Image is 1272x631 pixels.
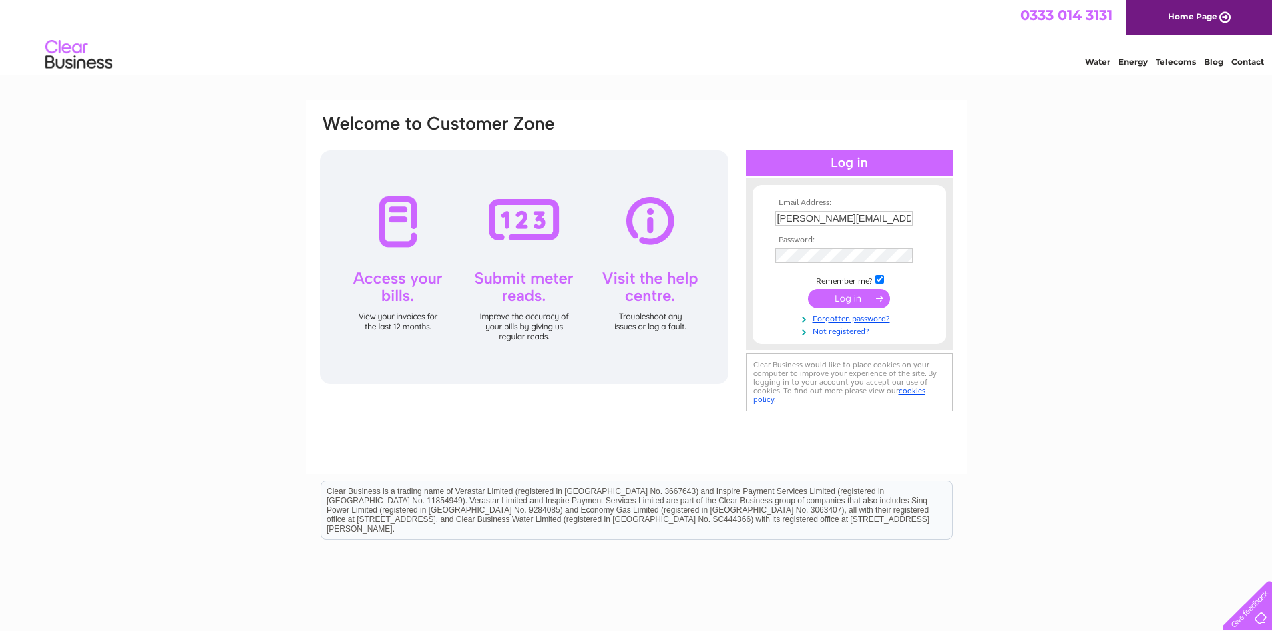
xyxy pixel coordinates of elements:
[775,311,927,324] a: Forgotten password?
[772,198,927,208] th: Email Address:
[45,35,113,75] img: logo.png
[772,236,927,245] th: Password:
[1118,57,1148,67] a: Energy
[772,273,927,286] td: Remember me?
[775,324,927,337] a: Not registered?
[753,386,925,404] a: cookies policy
[1204,57,1223,67] a: Blog
[1156,57,1196,67] a: Telecoms
[1020,7,1112,23] a: 0333 014 3131
[321,7,952,65] div: Clear Business is a trading name of Verastar Limited (registered in [GEOGRAPHIC_DATA] No. 3667643...
[808,289,890,308] input: Submit
[746,353,953,411] div: Clear Business would like to place cookies on your computer to improve your experience of the sit...
[1085,57,1110,67] a: Water
[1231,57,1264,67] a: Contact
